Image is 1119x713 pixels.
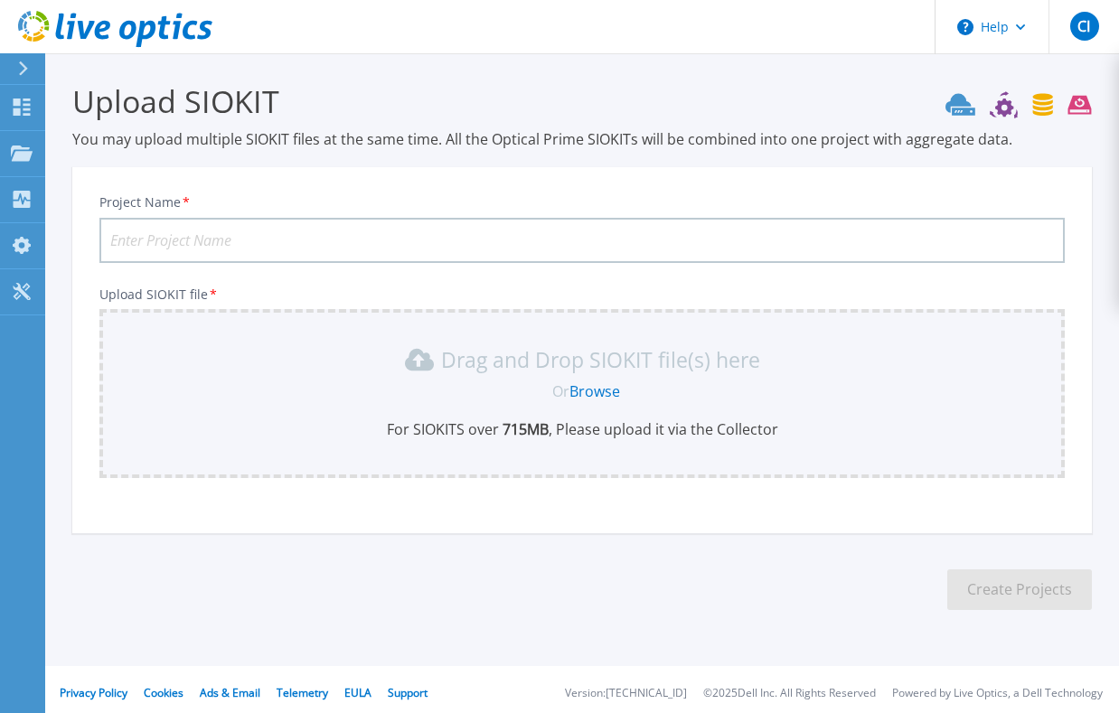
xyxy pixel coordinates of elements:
[1077,19,1090,33] span: CI
[565,688,687,699] li: Version: [TECHNICAL_ID]
[110,419,1054,439] p: For SIOKITS over , Please upload it via the Collector
[344,685,371,700] a: EULA
[200,685,260,700] a: Ads & Email
[703,688,876,699] li: © 2025 Dell Inc. All Rights Reserved
[110,345,1054,439] div: Drag and Drop SIOKIT file(s) here OrBrowseFor SIOKITS over 715MB, Please upload it via the Collector
[60,685,127,700] a: Privacy Policy
[99,287,1065,302] p: Upload SIOKIT file
[388,685,428,700] a: Support
[99,218,1065,263] input: Enter Project Name
[72,129,1092,149] p: You may upload multiple SIOKIT files at the same time. All the Optical Prime SIOKITs will be comb...
[499,419,549,439] b: 715 MB
[552,381,569,401] span: Or
[277,685,328,700] a: Telemetry
[892,688,1103,699] li: Powered by Live Optics, a Dell Technology
[144,685,183,700] a: Cookies
[72,80,1092,122] h3: Upload SIOKIT
[99,196,192,209] label: Project Name
[441,351,760,369] p: Drag and Drop SIOKIT file(s) here
[947,569,1092,610] button: Create Projects
[569,381,620,401] a: Browse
